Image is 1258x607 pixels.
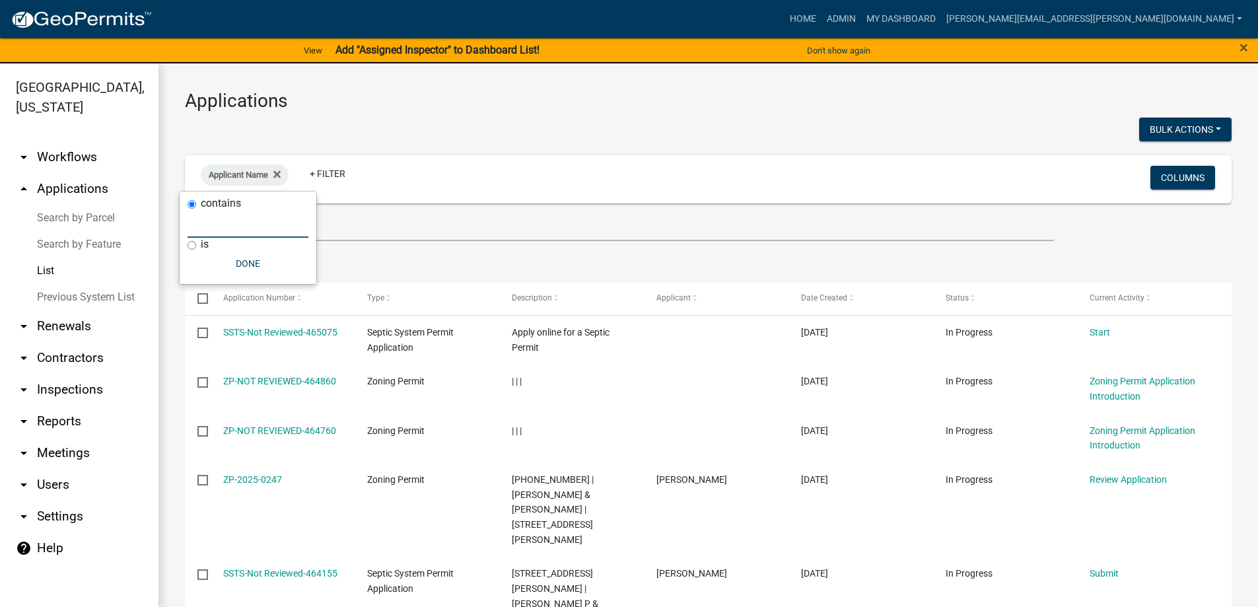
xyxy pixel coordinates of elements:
a: SSTS-Not Reviewed-464155 [223,568,337,579]
span: Zoning Permit [367,474,425,485]
datatable-header-cell: Select [185,283,210,314]
button: Close [1240,40,1248,55]
span: 08/16/2025 [801,376,828,386]
span: Current Activity [1090,293,1144,303]
i: arrow_drop_down [16,445,32,461]
span: Lawrence Philip Birkhofer [656,568,727,579]
span: 08/15/2025 [801,474,828,485]
button: Columns [1150,166,1215,190]
a: View [298,40,328,61]
span: Status [946,293,969,303]
datatable-header-cell: Current Activity [1077,283,1222,314]
a: SSTS-Not Reviewed-465075 [223,327,337,338]
button: Done [188,252,308,275]
i: arrow_drop_down [16,149,32,165]
span: In Progress [946,376,993,386]
span: Septic System Permit Application [367,568,454,594]
span: Application Number [223,293,295,303]
span: In Progress [946,327,993,338]
strong: Add "Assigned Inspector" to Dashboard List! [335,44,540,56]
span: 08/16/2025 [801,425,828,436]
datatable-header-cell: Type [355,283,499,314]
span: Roger Neubauer [656,474,727,485]
span: 08/18/2025 [801,327,828,338]
a: [PERSON_NAME][EMAIL_ADDRESS][PERSON_NAME][DOMAIN_NAME] [941,7,1247,32]
datatable-header-cell: Applicant [644,283,788,314]
span: Applicant [656,293,691,303]
span: 08/14/2025 [801,568,828,579]
a: My Dashboard [861,7,941,32]
label: contains [201,198,241,209]
span: Applicant Name [209,170,268,180]
button: Bulk Actions [1139,118,1232,141]
i: arrow_drop_down [16,477,32,493]
a: Zoning Permit Application Introduction [1090,376,1195,402]
input: Search for applications [185,214,1054,241]
a: Zoning Permit Application Introduction [1090,425,1195,451]
a: Review Application [1090,474,1167,485]
i: arrow_drop_down [16,382,32,398]
datatable-header-cell: Status [932,283,1077,314]
i: arrow_drop_down [16,509,32,524]
a: ZP-NOT REVIEWED-464760 [223,425,336,436]
i: arrow_drop_up [16,181,32,197]
datatable-header-cell: Application Number [210,283,355,314]
datatable-header-cell: Date Created [788,283,933,314]
span: 57-010-1194 | NEUBAUER, ROGER & TAMARA | 7081 MATTILA RD | Dwelling [512,474,594,545]
span: In Progress [946,425,993,436]
span: Apply online for a Septic Permit [512,327,610,353]
a: Admin [821,7,861,32]
h3: Applications [185,90,1232,112]
i: help [16,540,32,556]
datatable-header-cell: Description [499,283,644,314]
a: + Filter [299,162,356,186]
a: Start [1090,327,1110,338]
span: In Progress [946,568,993,579]
span: Zoning Permit [367,376,425,386]
label: is [201,239,209,250]
span: × [1240,38,1248,57]
span: Zoning Permit [367,425,425,436]
span: Septic System Permit Application [367,327,454,353]
a: Home [785,7,821,32]
span: | | | [512,376,522,386]
span: Type [367,293,384,303]
button: Don't show again [802,40,876,61]
a: Submit [1090,568,1119,579]
span: | | | [512,425,522,436]
i: arrow_drop_down [16,350,32,366]
a: ZP-NOT REVIEWED-464860 [223,376,336,386]
i: arrow_drop_down [16,318,32,334]
span: In Progress [946,474,993,485]
a: ZP-2025-0247 [223,474,282,485]
span: Description [512,293,552,303]
i: arrow_drop_down [16,413,32,429]
span: Date Created [801,293,847,303]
